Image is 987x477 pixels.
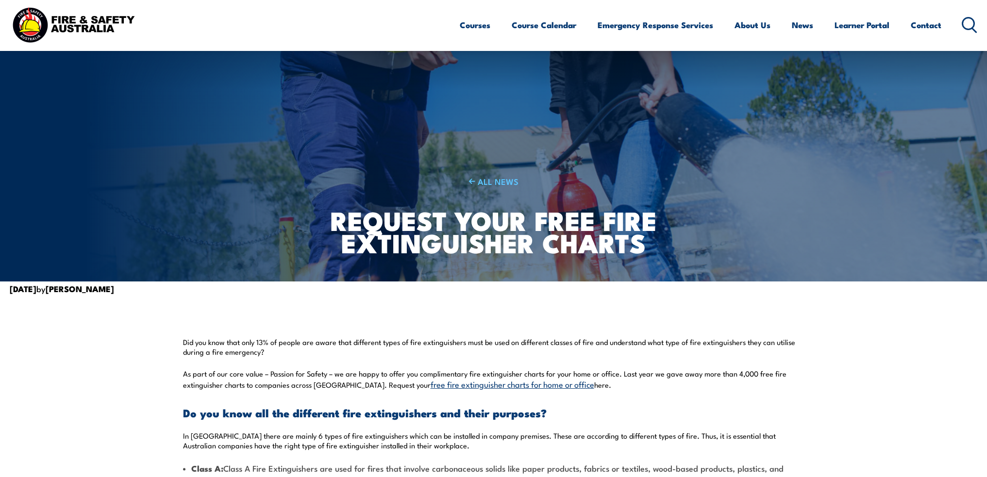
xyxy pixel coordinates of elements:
a: About Us [735,12,770,38]
a: Emergency Response Services [598,12,713,38]
p: Did you know that only 13% of people are aware that different types of fire extinguishers must be... [183,337,804,357]
h3: Do you know all the different fire extinguishers and their purposes? [183,407,804,418]
h1: Request Your Free Fire Extinguisher Charts [302,209,685,254]
a: Courses [460,12,490,38]
strong: [DATE] [10,282,36,295]
strong: [PERSON_NAME] [46,282,114,295]
a: News [792,12,813,38]
strong: Class A: [191,462,223,475]
a: Course Calendar [512,12,576,38]
a: free fire extinguisher charts for home or office [431,378,594,390]
span: by [10,282,114,295]
a: ALL NEWS [302,176,685,187]
p: In [GEOGRAPHIC_DATA] there are mainly 6 types of fire extinguishers which can be installed in com... [183,431,804,450]
a: Learner Portal [835,12,889,38]
a: Contact [911,12,941,38]
p: As part of our core value – Passion for Safety – we are happy to offer you complimentary fire ext... [183,369,804,390]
